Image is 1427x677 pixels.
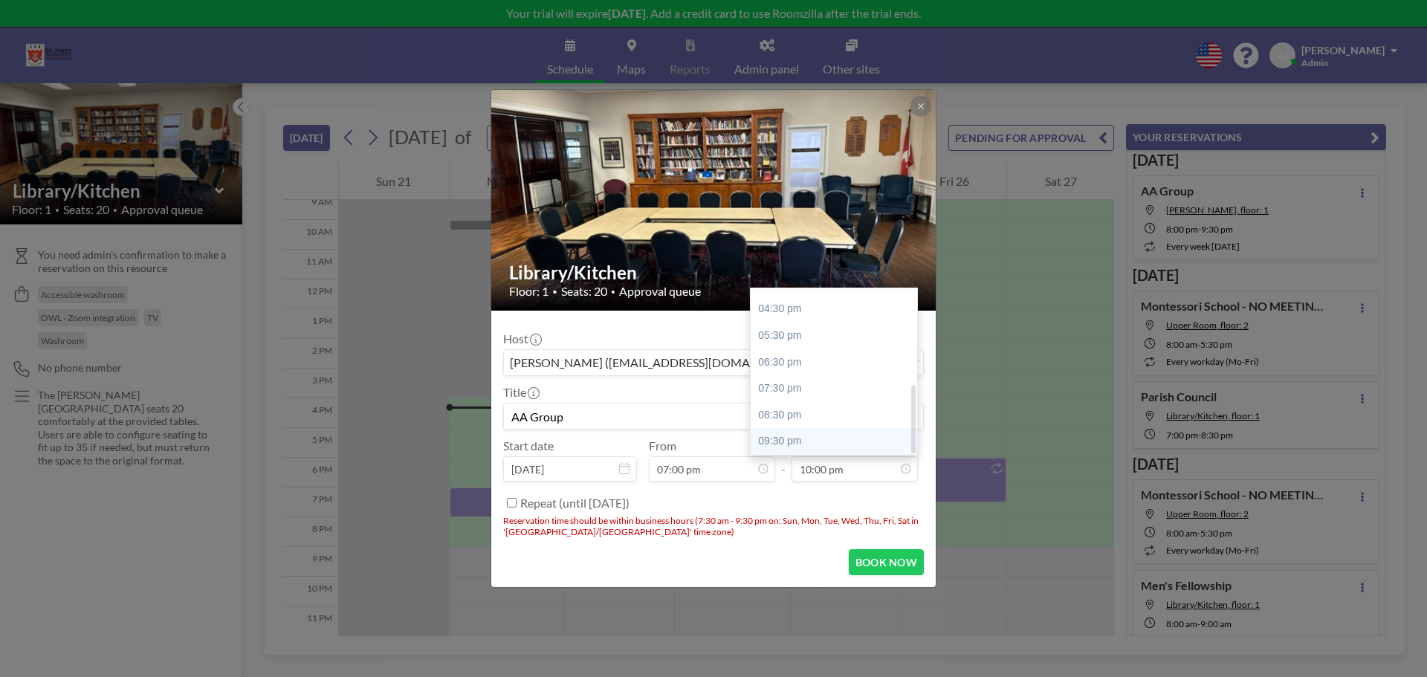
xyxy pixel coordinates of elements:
[503,331,540,346] label: Host
[504,404,923,429] input: Amanda's reservation
[649,438,676,453] label: From
[504,350,923,375] div: Search for option
[520,496,630,511] label: Repeat (until [DATE])
[503,515,924,537] li: Reservation time should be within business hours (7:30 am - 9:30 pm on: Sun, Mon, Tue, Wed, Thu, ...
[509,284,549,299] span: Floor: 1
[751,349,925,376] div: 06:30 pm
[491,33,937,367] img: 537.jpg
[509,262,919,284] h2: Library/Kitchen
[552,286,557,297] span: •
[781,444,786,476] span: -
[561,284,607,299] span: Seats: 20
[751,428,925,455] div: 09:30 pm
[751,296,925,323] div: 04:30 pm
[503,438,554,453] label: Start date
[611,287,615,297] span: •
[751,375,925,402] div: 07:30 pm
[849,549,924,575] button: BOOK NOW
[751,323,925,349] div: 05:30 pm
[503,385,538,400] label: Title
[619,284,701,299] span: Approval queue
[751,402,925,429] div: 08:30 pm
[507,353,812,372] span: [PERSON_NAME] ([EMAIL_ADDRESS][DOMAIN_NAME])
